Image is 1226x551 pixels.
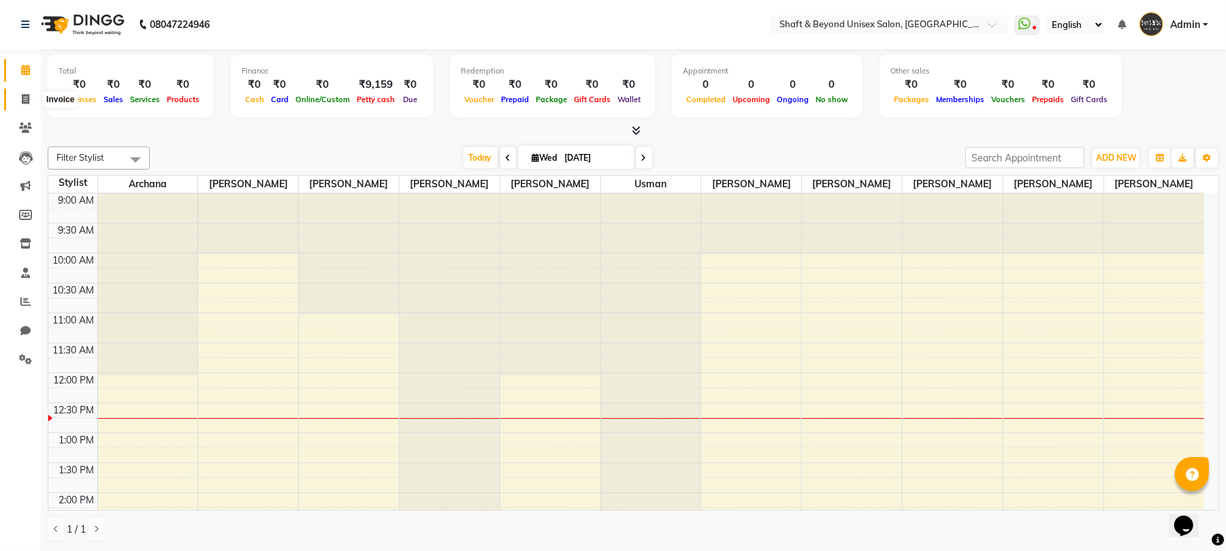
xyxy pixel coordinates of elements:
[57,152,104,163] span: Filter Stylist
[242,77,268,93] div: ₹0
[353,95,398,104] span: Petty cash
[464,147,498,168] span: Today
[163,77,203,93] div: ₹0
[43,92,78,108] div: Invoice
[601,176,701,193] span: usman
[1096,153,1136,163] span: ADD NEW
[461,95,498,104] span: Voucher
[890,65,1111,77] div: Other sales
[933,95,988,104] span: Memberships
[773,95,812,104] span: Ongoing
[50,283,97,298] div: 10:30 AM
[100,95,127,104] span: Sales
[50,313,97,328] div: 11:00 AM
[198,176,298,193] span: [PERSON_NAME]
[35,5,128,44] img: logo
[50,253,97,268] div: 10:00 AM
[292,77,353,93] div: ₹0
[242,65,422,77] div: Finance
[498,95,532,104] span: Prepaid
[965,147,1084,168] input: Search Appointment
[1003,176,1103,193] span: [PERSON_NAME]
[532,77,570,93] div: ₹0
[150,5,210,44] b: 08047224946
[729,95,773,104] span: Upcoming
[242,95,268,104] span: Cash
[683,95,729,104] span: Completed
[1140,12,1163,36] img: Admin
[1029,77,1067,93] div: ₹0
[890,95,933,104] span: Packages
[529,153,561,163] span: Wed
[51,373,97,388] div: 12:00 PM
[59,77,100,93] div: ₹0
[398,77,422,93] div: ₹0
[683,77,729,93] div: 0
[57,463,97,477] div: 1:30 PM
[532,95,570,104] span: Package
[773,77,812,93] div: 0
[1169,497,1212,537] iframe: chat widget
[56,223,97,238] div: 9:30 AM
[1067,95,1111,104] span: Gift Cards
[56,193,97,208] div: 9:00 AM
[127,77,163,93] div: ₹0
[561,148,629,168] input: 2025-09-03
[988,77,1029,93] div: ₹0
[57,433,97,447] div: 1:00 PM
[268,77,292,93] div: ₹0
[890,77,933,93] div: ₹0
[400,176,500,193] span: [PERSON_NAME]
[1067,77,1111,93] div: ₹0
[570,77,614,93] div: ₹0
[729,77,773,93] div: 0
[812,95,852,104] span: No show
[1093,148,1140,168] button: ADD NEW
[48,176,97,190] div: Stylist
[683,65,852,77] div: Appointment
[163,95,203,104] span: Products
[400,95,421,104] span: Due
[461,65,644,77] div: Redemption
[299,176,399,193] span: [PERSON_NAME]
[292,95,353,104] span: Online/Custom
[903,176,1003,193] span: [PERSON_NAME]
[100,77,127,93] div: ₹0
[933,77,988,93] div: ₹0
[1029,95,1067,104] span: Prepaids
[570,95,614,104] span: Gift Cards
[614,77,644,93] div: ₹0
[701,176,801,193] span: [PERSON_NAME]
[51,403,97,418] div: 12:30 PM
[988,95,1029,104] span: Vouchers
[67,522,86,537] span: 1 / 1
[353,77,398,93] div: ₹9,159
[59,65,203,77] div: Total
[1170,18,1200,32] span: Admin
[614,95,644,104] span: Wallet
[500,176,600,193] span: [PERSON_NAME]
[802,176,902,193] span: [PERSON_NAME]
[127,95,163,104] span: Services
[50,343,97,358] div: 11:30 AM
[461,77,498,93] div: ₹0
[57,493,97,507] div: 2:00 PM
[812,77,852,93] div: 0
[1104,176,1204,193] span: [PERSON_NAME]
[498,77,532,93] div: ₹0
[98,176,198,193] span: Archana
[268,95,292,104] span: Card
